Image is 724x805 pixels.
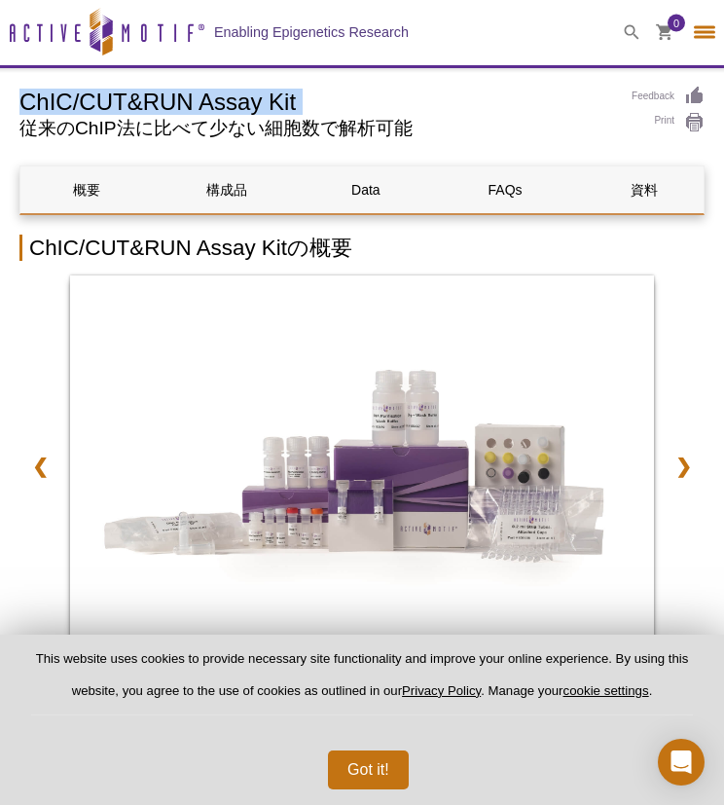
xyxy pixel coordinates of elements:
a: ❯ [663,444,705,489]
a: Data [299,166,432,213]
a: Privacy Policy [402,683,481,698]
img: ChIC/CUT&RUN Assay Kit [70,275,654,665]
a: 0 [656,24,673,45]
a: FAQs [439,166,572,213]
div: Open Intercom Messenger [658,739,705,786]
button: cookie settings [563,683,649,698]
a: 資料 [578,166,711,213]
a: Feedback [632,86,705,107]
a: ChIC/CUT&RUN Assay Kit [70,275,654,670]
h2: Enabling Epigenetics Research [214,23,409,41]
a: 構成品 [160,166,293,213]
p: This website uses cookies to provide necessary site functionality and improve your online experie... [31,650,693,715]
a: Print [632,112,705,133]
h1: ChIC/CUT&RUN Assay Kit [19,86,612,115]
span: 0 [673,15,679,32]
a: ❮ [19,444,61,489]
a: 概要 [20,166,154,213]
h2: 従来のChIP法に比べて少ない細胞数で解析可能 [19,120,612,137]
button: Got it! [328,750,409,789]
h2: ChIC/CUT&RUN Assay Kitの概要 [19,235,705,261]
